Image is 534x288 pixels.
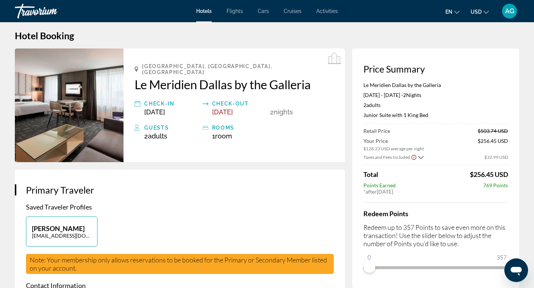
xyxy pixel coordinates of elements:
[504,258,528,282] iframe: Button to launch messaging window
[30,256,327,272] span: Note: Your membership only allows reservations to be booked for the Primary or Secondary Member l...
[142,63,334,75] span: [GEOGRAPHIC_DATA], [GEOGRAPHIC_DATA], [GEOGRAPHIC_DATA]
[32,232,92,239] p: [EMAIL_ADDRESS][DOMAIN_NAME]
[500,3,519,19] button: User Menu
[363,153,423,161] button: Show Taxes and Fees breakdown
[212,132,232,140] span: 1
[212,99,266,108] div: Check-out
[363,128,390,134] span: Retail Price
[363,170,378,178] span: Total
[316,8,338,14] a: Activities
[363,223,508,248] p: Redeem up to 357 Points to save even more on this transaction! Use the slider below to adjust the...
[471,9,482,15] span: USD
[363,188,508,195] div: * [DATE]
[258,8,269,14] a: Cars
[363,63,508,74] h3: Price Summary
[274,108,293,116] span: Nights
[148,132,167,140] span: Adults
[26,217,98,247] button: [PERSON_NAME][EMAIL_ADDRESS][DOMAIN_NAME]
[366,102,380,108] span: Adults
[144,132,167,140] span: 2
[411,154,417,160] button: Show Taxes and Fees disclaimer
[363,261,375,273] span: ngx-slider
[212,108,233,116] span: [DATE]
[363,102,380,108] span: 2
[495,253,508,262] span: 357
[15,48,123,162] img: Le Meridien Dallas by the Galleria
[471,6,489,17] button: Change currency
[144,123,198,132] div: Guests
[445,9,452,15] span: en
[363,112,508,118] p: Junior Suite with 1 King Bed
[215,132,232,140] span: Room
[363,146,424,151] span: $128.23 USD average per night
[363,138,424,144] span: Your Price
[284,8,301,14] a: Cruises
[26,203,334,211] p: Saved Traveler Profiles
[363,82,508,88] p: Le Meridien Dallas by the Galleria
[363,154,410,160] span: Taxes and Fees Included
[144,108,165,116] span: [DATE]
[32,224,92,232] p: [PERSON_NAME]
[26,184,334,195] h3: Primary Traveler
[363,266,508,268] ngx-slider: ngx-slider
[227,8,243,14] a: Flights
[484,154,508,160] span: $32.99 USD
[403,92,406,98] span: 2
[470,170,508,178] span: $256.45 USD
[366,188,377,195] span: after
[15,1,89,21] a: Travorium
[478,128,508,134] span: $503.74 USD
[406,92,421,98] span: Nights
[363,92,508,98] p: [DATE] - [DATE] -
[270,108,274,116] span: 2
[505,7,514,15] span: AG
[212,123,266,132] div: rooms
[366,253,372,262] span: 0
[15,30,519,41] h1: Hotel Booking
[445,6,459,17] button: Change language
[144,99,198,108] div: Check-in
[196,8,212,14] a: Hotels
[483,182,508,188] span: 769 Points
[135,77,334,92] a: Le Meridien Dallas by the Galleria
[363,210,508,218] h4: Redeem Points
[478,138,508,151] span: $256.45 USD
[363,182,396,188] span: Points Earned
